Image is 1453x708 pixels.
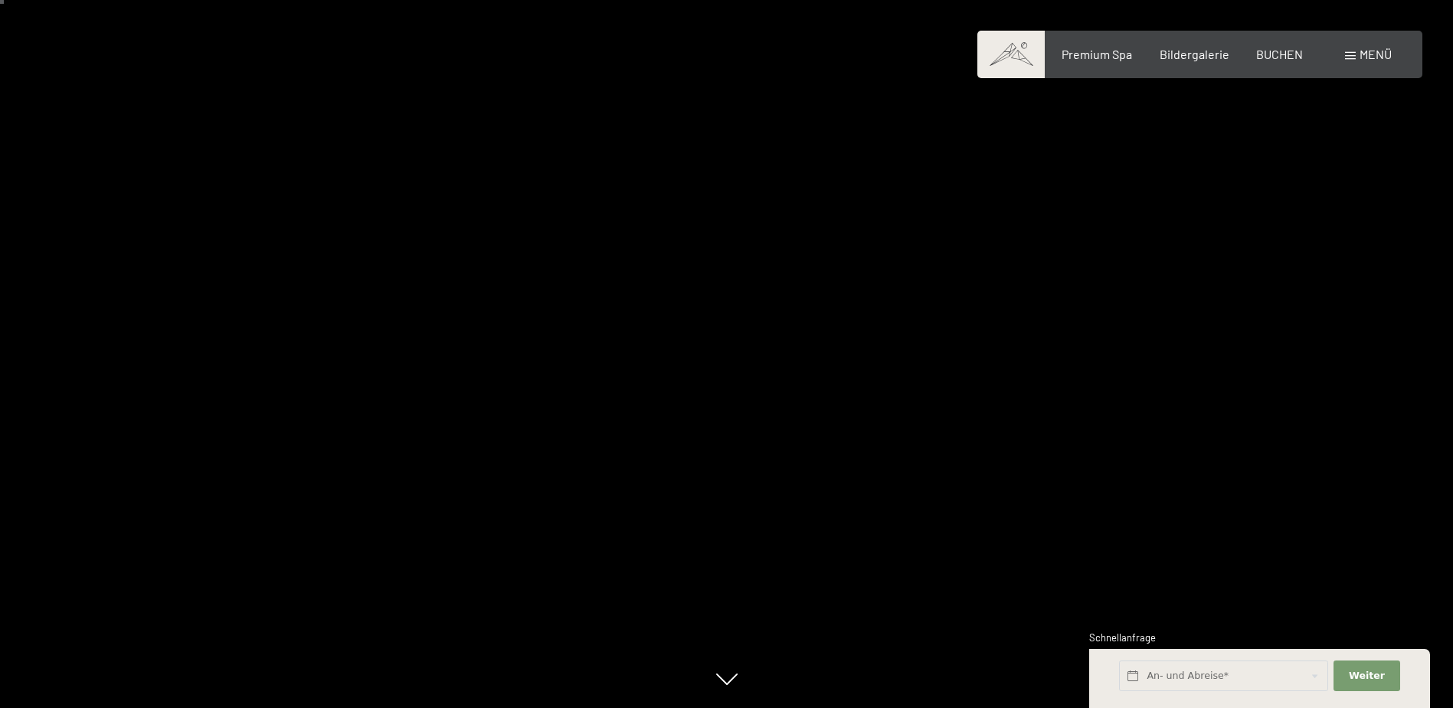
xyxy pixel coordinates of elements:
span: Weiter [1349,669,1385,683]
a: BUCHEN [1256,47,1303,61]
a: Bildergalerie [1160,47,1229,61]
span: Menü [1360,47,1392,61]
span: Schnellanfrage [1089,631,1156,644]
button: Weiter [1334,660,1399,692]
a: Premium Spa [1062,47,1132,61]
